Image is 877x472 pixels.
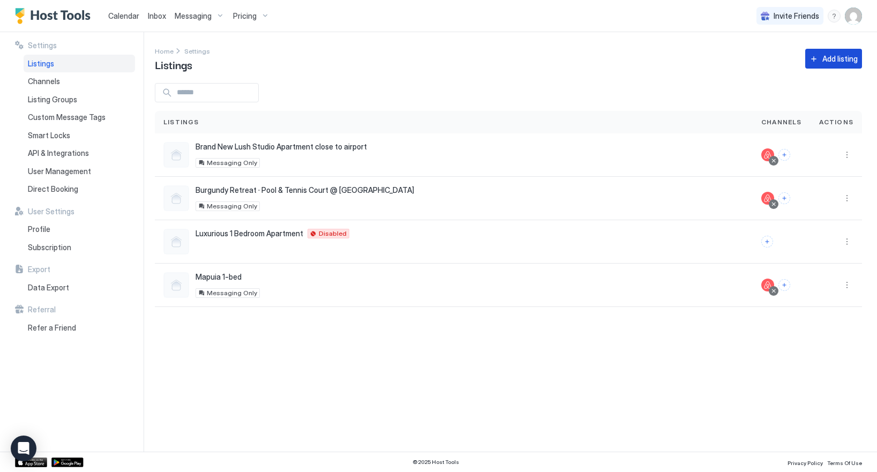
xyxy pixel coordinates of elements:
[845,8,862,25] div: User profile
[28,77,60,86] span: Channels
[841,279,853,291] button: More options
[761,117,802,127] span: Channels
[28,243,71,252] span: Subscription
[28,95,77,104] span: Listing Groups
[163,117,199,127] span: Listings
[28,184,78,194] span: Direct Booking
[28,148,89,158] span: API & Integrations
[155,56,192,72] span: Listings
[184,47,210,55] span: Settings
[778,192,790,204] button: Connect channels
[841,148,853,161] button: More options
[24,180,135,198] a: Direct Booking
[805,49,862,69] button: Add listing
[28,131,70,140] span: Smart Locks
[24,108,135,126] a: Custom Message Tags
[28,41,57,50] span: Settings
[28,59,54,69] span: Listings
[148,11,166,20] span: Inbox
[15,458,47,467] a: App Store
[184,45,210,56] div: Breadcrumb
[788,456,823,468] a: Privacy Policy
[778,279,790,291] button: Connect channels
[841,235,853,248] div: menu
[155,45,174,56] div: Breadcrumb
[15,8,95,24] a: Host Tools Logo
[28,207,74,216] span: User Settings
[413,459,459,466] span: © 2025 Host Tools
[175,11,212,21] span: Messaging
[819,117,853,127] span: Actions
[184,45,210,56] a: Settings
[788,460,823,466] span: Privacy Policy
[841,192,853,205] button: More options
[24,144,135,162] a: API & Integrations
[28,224,50,234] span: Profile
[148,10,166,21] a: Inbox
[155,45,174,56] a: Home
[24,72,135,91] a: Channels
[28,323,76,333] span: Refer a Friend
[778,149,790,161] button: Connect channels
[24,279,135,297] a: Data Export
[196,272,242,282] span: Mapuia 1-bed
[24,126,135,145] a: Smart Locks
[24,55,135,73] a: Listings
[841,279,853,291] div: menu
[28,113,106,122] span: Custom Message Tags
[841,148,853,161] div: menu
[233,11,257,21] span: Pricing
[761,236,773,248] button: Connect channels
[841,235,853,248] button: More options
[196,185,414,195] span: Burgundy Retreat · Pool & Tennis Court @ [GEOGRAPHIC_DATA]
[196,229,303,238] span: Luxurious 1 Bedroom Apartment
[774,11,819,21] span: Invite Friends
[28,283,69,293] span: Data Export
[827,460,862,466] span: Terms Of Use
[827,456,862,468] a: Terms Of Use
[173,84,258,102] input: Input Field
[108,10,139,21] a: Calendar
[24,319,135,337] a: Refer a Friend
[24,91,135,109] a: Listing Groups
[28,265,50,274] span: Export
[196,142,367,152] span: Brand New Lush Studio Apartment close to airport
[841,192,853,205] div: menu
[828,10,841,23] div: menu
[155,47,174,55] span: Home
[51,458,84,467] a: Google Play Store
[24,220,135,238] a: Profile
[28,167,91,176] span: User Management
[24,238,135,257] a: Subscription
[11,436,36,461] div: Open Intercom Messenger
[822,53,858,64] div: Add listing
[108,11,139,20] span: Calendar
[24,162,135,181] a: User Management
[28,305,56,314] span: Referral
